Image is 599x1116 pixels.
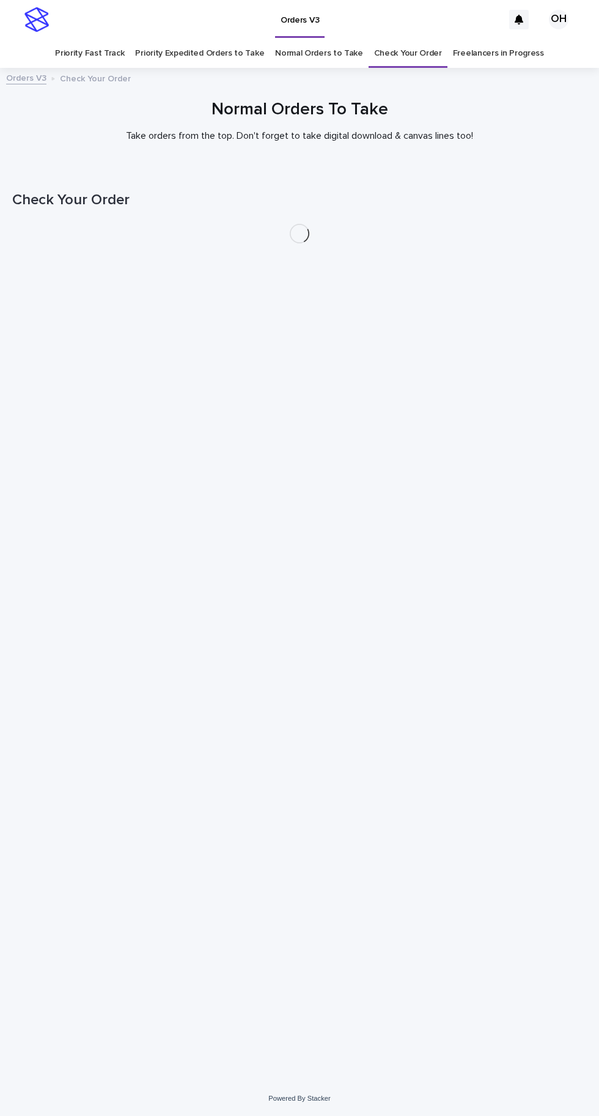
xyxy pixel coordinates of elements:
[55,39,124,68] a: Priority Fast Track
[275,39,363,68] a: Normal Orders to Take
[549,10,568,29] div: OH
[135,39,264,68] a: Priority Expedited Orders to Take
[374,39,442,68] a: Check Your Order
[268,1095,330,1102] a: Powered By Stacker
[24,7,49,32] img: stacker-logo-s-only.png
[6,70,46,84] a: Orders V3
[12,100,587,120] h1: Normal Orders To Take
[60,71,131,84] p: Check Your Order
[12,191,587,209] h1: Check Your Order
[453,39,544,68] a: Freelancers in Progress
[55,130,544,142] p: Take orders from the top. Don't forget to take digital download & canvas lines too!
